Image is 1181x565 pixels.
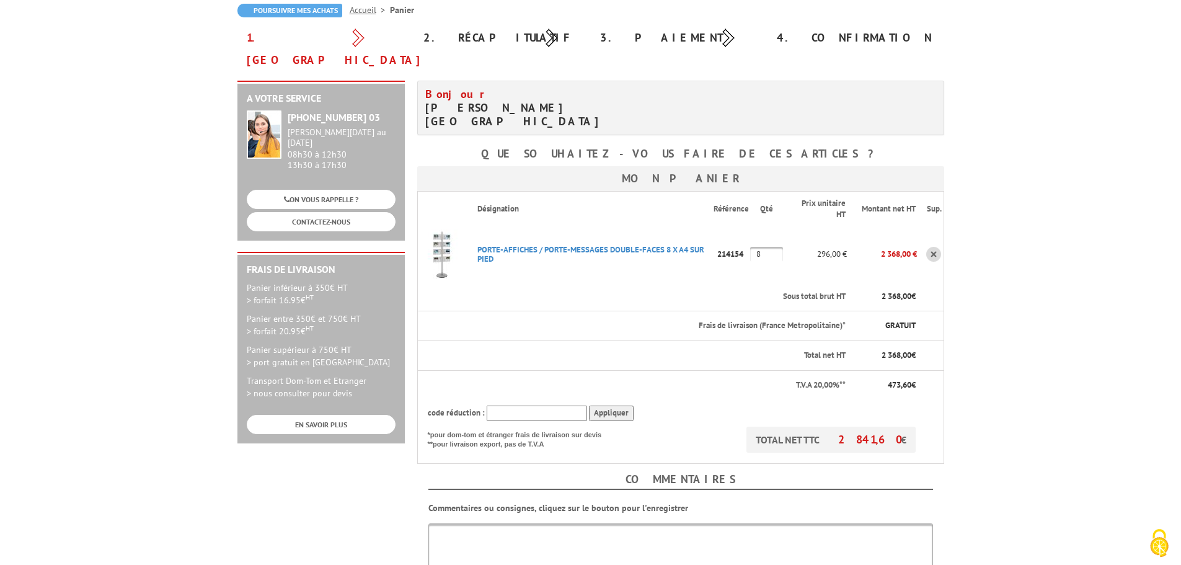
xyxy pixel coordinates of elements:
[885,320,916,331] span: GRATUIT
[857,350,916,362] p: €
[888,380,911,390] span: 473,60
[350,4,390,16] a: Accueil
[746,427,916,453] p: TOTAL NET TTC €
[247,282,396,306] p: Panier inférieur à 350€ HT
[857,380,916,391] p: €
[477,244,704,264] a: PORTE-AFFICHES / PORTE-MESSAGES DOUBLE-FACES 8 X A4 SUR PIED
[425,87,491,101] span: Bonjour
[857,203,916,215] p: Montant net HT
[237,27,414,71] div: 1. [GEOGRAPHIC_DATA]
[793,198,846,221] p: Prix unitaire HT
[882,350,911,360] span: 2 368,00
[247,313,396,337] p: Panier entre 350€ et 750€ HT
[288,127,396,148] div: [PERSON_NAME][DATE] au [DATE]
[428,350,846,362] p: Total net HT
[247,357,390,368] span: > port gratuit en [GEOGRAPHIC_DATA]
[847,243,917,265] p: 2 368,00 €
[481,146,880,161] b: Que souhaitez-vous faire de ces articles ?
[288,127,396,170] div: 08h30 à 12h30 13h30 à 17h30
[306,324,314,332] sup: HT
[425,87,671,128] h4: [PERSON_NAME][GEOGRAPHIC_DATA]
[247,264,396,275] h2: Frais de Livraison
[247,190,396,209] a: ON VOUS RAPPELLE ?
[428,427,614,450] p: *pour dom-tom et étranger frais de livraison sur devis **pour livraison export, pas de T.V.A
[882,291,911,301] span: 2 368,00
[477,320,846,332] p: Frais de livraison (France Metropolitaine)*
[591,27,767,49] div: 3. Paiement
[247,212,396,231] a: CONTACTEZ-NOUS
[306,293,314,301] sup: HT
[1138,523,1181,565] button: Cookies (fenêtre modale)
[857,291,916,303] p: €
[247,326,314,337] span: > forfait 20.95€
[783,243,847,265] p: 296,00 €
[237,4,342,17] a: Poursuivre mes achats
[838,432,901,447] span: 2 841,60
[428,470,933,490] h4: Commentaires
[418,229,467,279] img: PORTE-AFFICHES / PORTE-MESSAGES DOUBLE-FACES 8 X A4 SUR PIED
[417,166,944,191] h3: Mon panier
[247,375,396,399] p: Transport Dom-Tom et Etranger
[589,406,634,421] input: Appliquer
[390,4,414,16] li: Panier
[247,344,396,368] p: Panier supérieur à 750€ HT
[917,191,944,226] th: Sup.
[428,380,846,391] p: T.V.A 20,00%**
[247,295,314,306] span: > forfait 16.95€
[414,27,591,49] div: 2. Récapitulatif
[247,388,352,399] span: > nous consulter pour devis
[247,110,281,159] img: widget-service.jpg
[467,282,847,311] th: Sous total brut HT
[750,191,783,226] th: Qté
[467,191,714,226] th: Désignation
[247,415,396,434] a: EN SAVOIR PLUS
[1144,528,1175,559] img: Cookies (fenêtre modale)
[428,407,485,418] span: code réduction :
[288,111,380,123] strong: [PHONE_NUMBER] 03
[714,243,750,265] p: 214154
[247,93,396,104] h2: A votre service
[767,27,944,49] div: 4. Confirmation
[714,203,749,215] p: Référence
[428,502,688,514] b: Commentaires ou consignes, cliquez sur le bouton pour l'enregistrer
